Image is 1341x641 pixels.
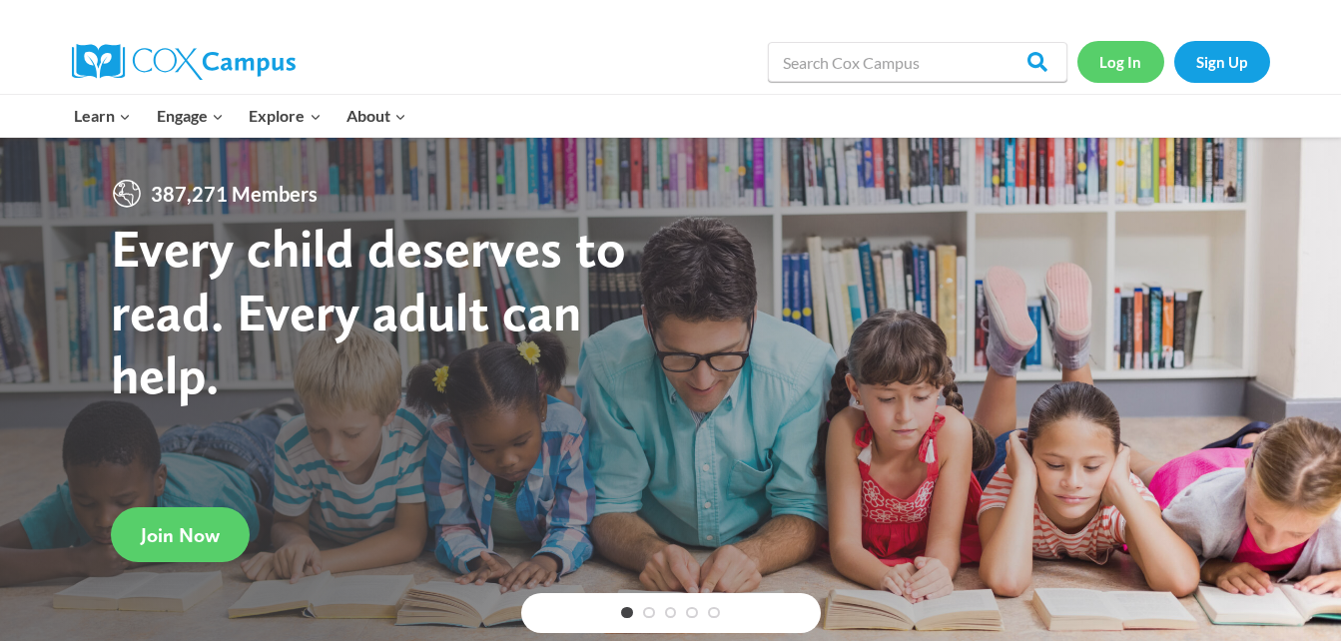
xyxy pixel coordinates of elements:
[768,42,1067,82] input: Search Cox Campus
[111,216,626,406] strong: Every child deserves to read. Every adult can help.
[143,178,326,210] span: 387,271 Members
[643,607,655,619] a: 2
[1174,41,1270,82] a: Sign Up
[72,44,296,80] img: Cox Campus
[621,607,633,619] a: 1
[334,95,419,137] button: Child menu of About
[708,607,720,619] a: 5
[144,95,237,137] button: Child menu of Engage
[111,508,250,563] a: Join Now
[1077,41,1164,82] a: Log In
[141,523,220,547] span: Join Now
[686,607,698,619] a: 4
[1077,41,1270,82] nav: Secondary Navigation
[665,607,677,619] a: 3
[237,95,335,137] button: Child menu of Explore
[62,95,145,137] button: Child menu of Learn
[62,95,419,137] nav: Primary Navigation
